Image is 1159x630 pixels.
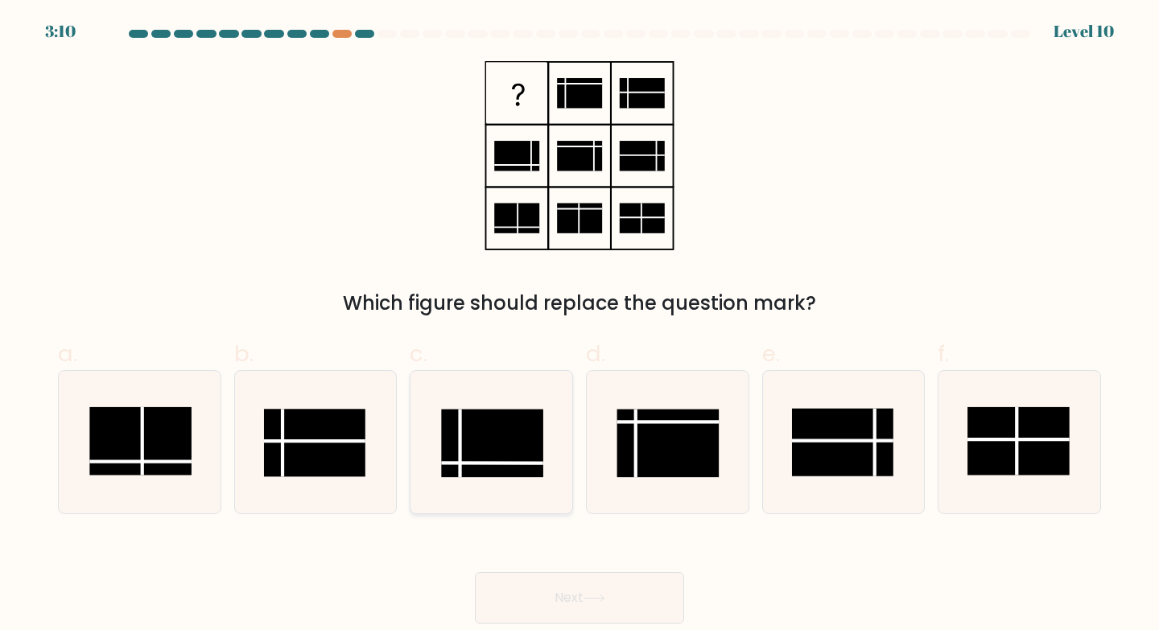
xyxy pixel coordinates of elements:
[938,338,949,369] span: f.
[68,289,1091,318] div: Which figure should replace the question mark?
[410,338,427,369] span: c.
[58,338,77,369] span: a.
[586,338,605,369] span: d.
[1054,19,1114,43] div: Level 10
[762,338,780,369] span: e.
[475,572,684,624] button: Next
[234,338,254,369] span: b.
[45,19,76,43] div: 3:10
